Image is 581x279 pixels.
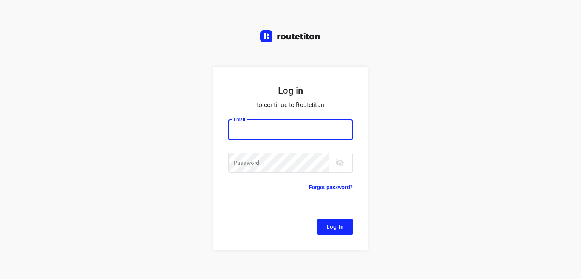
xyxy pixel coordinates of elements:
p: to continue to Routetitan [228,100,353,110]
button: Log In [317,219,353,235]
span: Log In [326,222,343,232]
button: toggle password visibility [332,155,347,170]
img: Routetitan [260,30,321,42]
p: Forgot password? [309,183,353,192]
h5: Log in [228,85,353,97]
